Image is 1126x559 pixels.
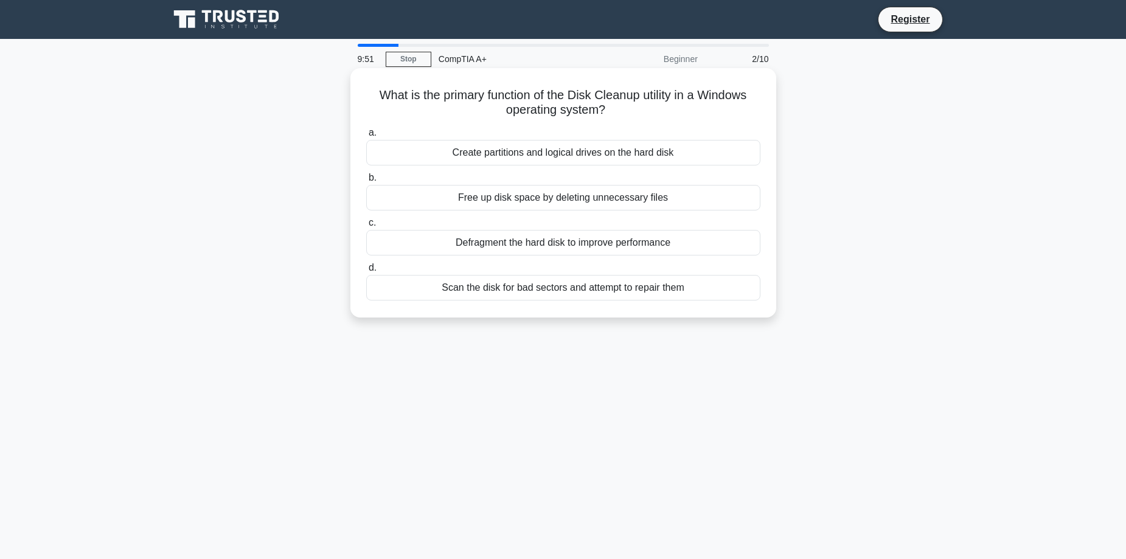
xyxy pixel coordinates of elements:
[883,12,937,27] a: Register
[350,47,386,71] div: 9:51
[366,230,760,255] div: Defragment the hard disk to improve performance
[599,47,705,71] div: Beginner
[369,262,377,273] span: d.
[366,275,760,300] div: Scan the disk for bad sectors and attempt to repair them
[369,217,376,227] span: c.
[369,172,377,182] span: b.
[366,140,760,165] div: Create partitions and logical drives on the hard disk
[365,88,762,118] h5: What is the primary function of the Disk Cleanup utility in a Windows operating system?
[369,127,377,137] span: a.
[386,52,431,67] a: Stop
[705,47,776,71] div: 2/10
[366,185,760,210] div: Free up disk space by deleting unnecessary files
[431,47,599,71] div: CompTIA A+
